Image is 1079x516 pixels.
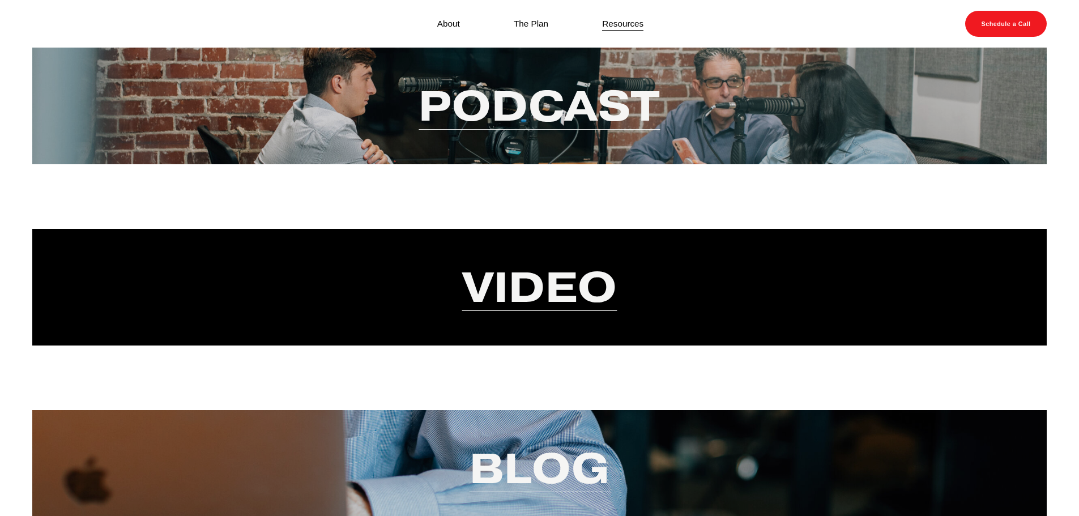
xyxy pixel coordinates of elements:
a: Resources [602,16,643,31]
a: Blog [470,441,610,496]
a: Schedule a Call [965,11,1047,37]
a: About [437,16,460,31]
a: Video [462,259,617,314]
img: Discover Blind Spots [32,11,105,37]
a: The Plan [514,16,548,31]
a: Podcast [419,78,660,133]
